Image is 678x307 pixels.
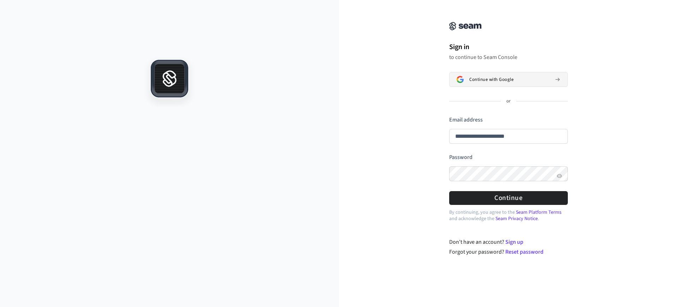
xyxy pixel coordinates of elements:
a: Seam Platform Terms [516,209,561,216]
img: Sign in with Google [457,76,464,83]
a: Sign up [505,238,523,246]
button: Show password [555,172,564,180]
p: or [506,98,511,105]
p: to continue to Seam Console [449,54,568,61]
h1: Sign in [449,42,568,52]
button: Continue [449,191,568,205]
span: Continue with Google [469,77,513,82]
label: Email address [449,116,483,124]
p: By continuing, you agree to the and acknowledge the . [449,209,568,222]
label: Password [449,153,472,161]
div: Don't have an account? [449,238,568,246]
button: Sign in with GoogleContinue with Google [449,72,568,87]
a: Reset password [505,248,543,256]
div: Forgot your password? [449,248,568,256]
a: Seam Privacy Notice [495,215,538,222]
img: Seam Console [449,22,482,30]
